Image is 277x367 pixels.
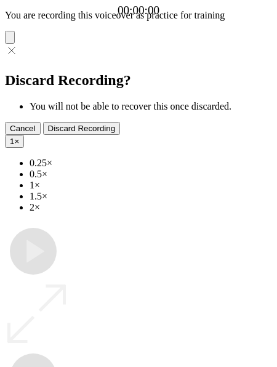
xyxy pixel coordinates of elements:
span: 1 [10,137,14,146]
li: 1.5× [30,191,272,202]
li: 2× [30,202,272,213]
li: 1× [30,180,272,191]
p: You are recording this voiceover as practice for training [5,10,272,21]
button: Cancel [5,122,41,135]
li: You will not be able to recover this once discarded. [30,101,272,112]
li: 0.25× [30,158,272,169]
a: 00:00:00 [118,4,159,17]
li: 0.5× [30,169,272,180]
h2: Discard Recording? [5,72,272,89]
button: Discard Recording [43,122,121,135]
button: 1× [5,135,24,148]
